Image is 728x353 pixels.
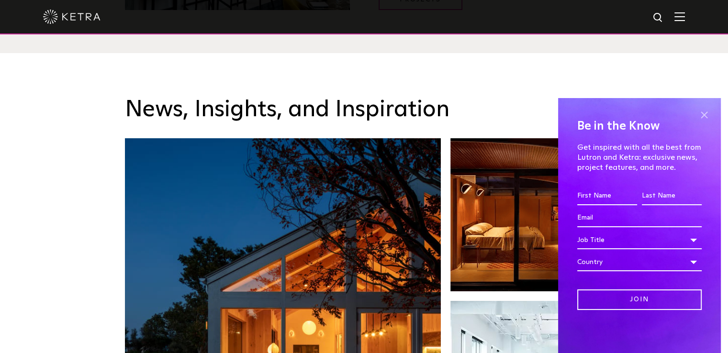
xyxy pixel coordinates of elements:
[674,12,685,21] img: Hamburger%20Nav.svg
[652,12,664,24] img: search icon
[577,231,702,249] div: Job Title
[577,143,702,172] p: Get inspired with all the best from Lutron and Ketra: exclusive news, project features, and more.
[125,96,604,124] h3: News, Insights, and Inspiration
[43,10,101,24] img: ketra-logo-2019-white
[577,253,702,271] div: Country
[577,209,702,227] input: Email
[577,289,702,310] input: Join
[642,187,702,205] input: Last Name
[577,187,637,205] input: First Name
[577,117,702,135] h4: Be in the Know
